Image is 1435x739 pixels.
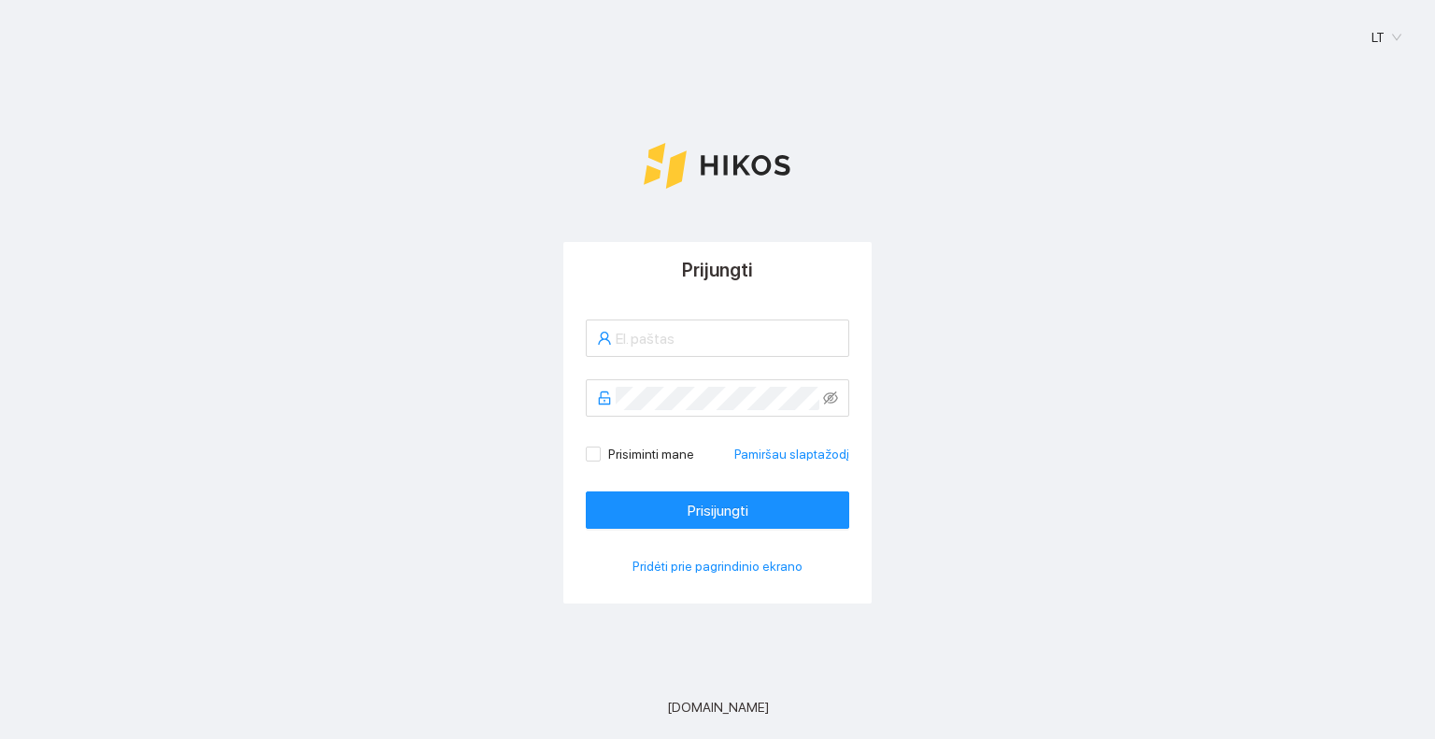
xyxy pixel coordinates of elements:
[667,697,769,718] span: [DOMAIN_NAME]
[597,391,612,405] span: unlock
[597,331,612,346] span: user
[682,259,753,281] span: Prijungti
[1371,23,1401,51] span: LT
[734,444,849,464] a: Pamiršau slaptažodį
[586,551,849,581] button: Pridėti prie pagrindinio ekrano
[586,491,849,529] button: Prisijungti
[601,444,702,464] span: Prisiminti mane
[688,499,748,522] span: Prisijungti
[632,556,803,576] span: Pridėti prie pagrindinio ekrano
[823,391,838,405] span: eye-invisible
[616,327,838,350] input: El. paštas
